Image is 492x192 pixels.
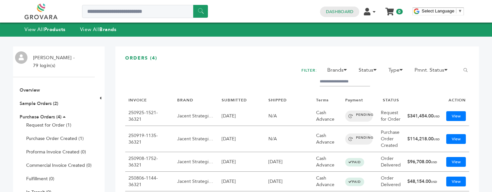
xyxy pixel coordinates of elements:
[313,126,342,152] td: Cash Advance
[99,26,116,33] strong: Brands
[174,106,218,126] td: Jacent Strategic Manufacturing, LLC
[218,126,265,152] td: [DATE]
[313,172,342,191] td: Cash Advance
[128,175,158,188] a: 250806-1144-36321
[378,106,404,126] td: Request for Order
[378,172,404,191] td: Order Delivered
[422,9,462,13] a: Select Language​
[431,160,437,164] span: USD
[20,87,40,93] a: Overview
[26,162,92,168] a: Commercial Invoice Created (0)
[128,97,147,103] a: INVOICE
[345,133,373,145] span: PENDING
[378,126,404,152] td: Purchase Order Created
[268,97,287,103] a: SHIPPED
[345,97,363,103] a: Payment
[218,152,265,172] td: [DATE]
[128,110,158,122] a: 250925-1521-36321
[265,172,313,191] td: [DATE]
[422,9,454,13] span: Select Language
[446,157,466,167] a: View
[443,94,469,106] th: ACTION
[313,152,342,172] td: Cash Advance
[26,135,84,142] a: Purchase Order Created (1)
[431,180,437,184] span: USD
[324,66,354,77] li: Brands
[396,9,402,14] span: 0
[177,97,193,103] a: BRAND
[174,152,218,172] td: Jacent Strategic Manufacturing, LLC
[218,172,265,191] td: [DATE]
[355,66,384,77] li: Status
[385,66,410,77] li: Type
[80,26,117,33] a: View AllBrands
[404,106,443,126] td: $341,454.00
[174,126,218,152] td: Jacent Strategic Manufacturing, LLC
[218,106,265,126] td: [DATE]
[345,178,364,186] span: PAID
[125,55,469,66] h3: ORDERS (4)
[404,126,443,152] td: $114,218.00
[316,97,329,103] a: Terms
[222,97,247,103] a: SUBMITTED
[404,172,443,191] td: $48,154.00
[313,106,342,126] td: Cash Advance
[345,158,364,166] span: PAID
[326,9,353,15] a: Dashboard
[265,152,313,172] td: [DATE]
[446,111,466,121] a: View
[15,51,27,64] img: profile.png
[433,137,440,141] span: USD
[265,126,313,152] td: N/A
[265,106,313,126] td: N/A
[174,172,218,191] td: Jacent Strategic Manufacturing, LLC
[20,100,58,107] a: Sample Orders (2)
[378,94,404,106] th: STATUS
[458,9,462,13] span: ▼
[320,77,370,86] input: Filter by keywords
[26,176,54,182] a: Fulfillment (0)
[404,152,443,172] td: $96,708.00
[128,155,158,168] a: 250908-1752-36321
[20,114,61,120] a: Purchase Orders (4)
[386,6,394,13] a: My Cart
[26,122,71,128] a: Request for Order (1)
[26,149,86,155] a: Proforma Invoice Created (0)
[30,54,76,70] li: [PERSON_NAME] - 79 login(s)
[25,26,66,33] a: View AllProducts
[456,9,456,13] span: ​
[82,5,208,18] input: Search a product or brand...
[446,134,466,144] a: View
[44,26,66,33] strong: Products
[128,132,158,145] a: 250919-1135-36321
[446,177,466,186] a: View
[301,66,317,75] h2: FILTER:
[345,111,373,122] span: PENDING
[433,114,440,118] span: USD
[378,152,404,172] td: Order Delivered
[411,66,455,77] li: Pmnt. Status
